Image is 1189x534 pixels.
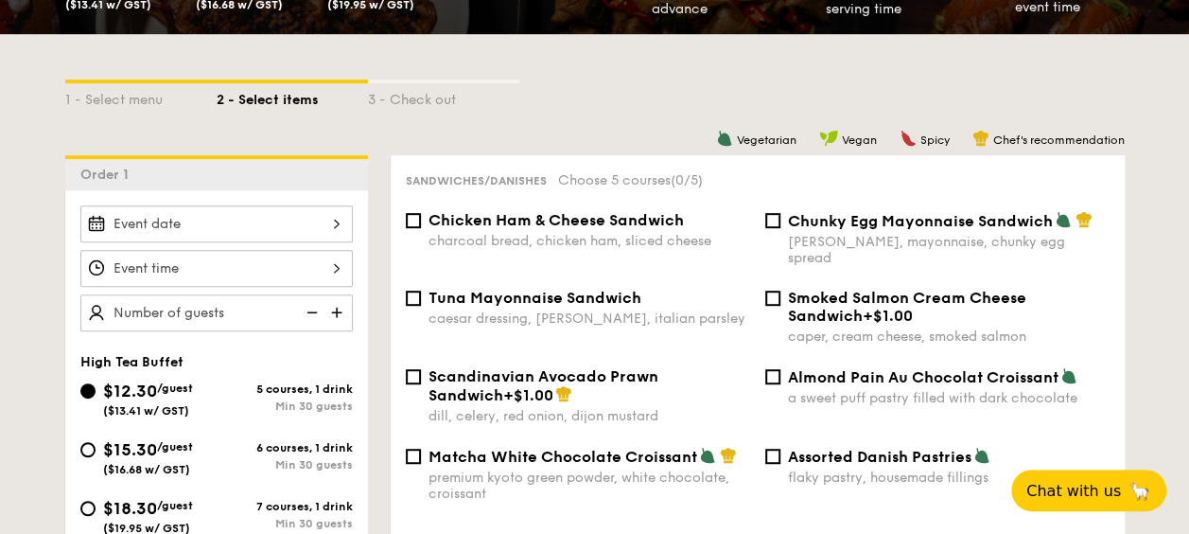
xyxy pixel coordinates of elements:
input: Scandinavian Avocado Prawn Sandwich+$1.00dill, celery, red onion, dijon mustard [406,369,421,384]
div: Min 30 guests [217,517,353,530]
span: /guest [157,440,193,454]
img: icon-chef-hat.a58ddaea.svg [972,130,989,147]
div: 6 courses, 1 drink [217,441,353,454]
span: ($16.68 w/ GST) [103,463,190,476]
span: (0/5) [671,172,703,188]
input: Event time [80,250,353,287]
span: +$1.00 [863,307,913,325]
img: icon-vegetarian.fe4039eb.svg [1060,367,1077,384]
div: [PERSON_NAME], mayonnaise, chunky egg spread [788,234,1110,266]
input: Smoked Salmon Cream Cheese Sandwich+$1.00caper, cream cheese, smoked salmon [765,291,780,306]
span: Tuna Mayonnaise Sandwich [428,289,641,307]
div: caper, cream cheese, smoked salmon [788,329,1110,345]
span: Scandinavian Avocado Prawn Sandwich [428,367,658,404]
span: Chunky Egg Mayonnaise Sandwich [788,212,1053,230]
img: icon-add.58712e84.svg [324,294,353,330]
span: Choose 5 courses [558,172,703,188]
span: Assorted Danish Pastries [788,448,971,466]
span: $15.30 [103,439,157,460]
img: icon-vegan.f8ff3823.svg [819,130,838,147]
div: Min 30 guests [217,458,353,472]
span: /guest [157,499,193,512]
span: Chef's recommendation [993,133,1125,147]
span: Sandwiches/Danishes [406,174,547,187]
img: icon-chef-hat.a58ddaea.svg [1075,211,1093,228]
img: icon-spicy.37a8142b.svg [900,130,917,147]
button: Chat with us🦙 [1011,470,1166,511]
input: Tuna Mayonnaise Sandwichcaesar dressing, [PERSON_NAME], italian parsley [406,291,421,306]
input: $15.30/guest($16.68 w/ GST)6 courses, 1 drinkMin 30 guests [80,442,96,457]
input: Almond Pain Au Chocolat Croissanta sweet puff pastry filled with dark chocolate [765,369,780,384]
div: flaky pastry, housemade fillings [788,470,1110,486]
span: Vegetarian [737,133,796,147]
img: icon-vegetarian.fe4039eb.svg [1055,211,1072,228]
img: icon-chef-hat.a58ddaea.svg [720,447,737,464]
div: 3 - Check out [368,83,519,110]
span: $12.30 [103,381,157,401]
img: icon-vegetarian.fe4039eb.svg [716,130,733,147]
span: Vegan [842,133,877,147]
span: /guest [157,382,193,395]
div: charcoal bread, chicken ham, sliced cheese [428,233,750,249]
div: Min 30 guests [217,400,353,413]
input: $18.30/guest($19.95 w/ GST)7 courses, 1 drinkMin 30 guests [80,501,96,516]
span: ($13.41 w/ GST) [103,404,189,418]
span: 🦙 [1128,480,1151,502]
div: premium kyoto green powder, white chocolate, croissant [428,470,750,502]
input: $12.30/guest($13.41 w/ GST)5 courses, 1 drinkMin 30 guests [80,383,96,399]
span: Matcha White Chocolate Croissant [428,448,697,466]
span: $18.30 [103,498,157,519]
div: 7 courses, 1 drink [217,500,353,513]
input: Chunky Egg Mayonnaise Sandwich[PERSON_NAME], mayonnaise, chunky egg spread [765,213,780,228]
div: caesar dressing, [PERSON_NAME], italian parsley [428,311,750,327]
input: Number of guests [80,294,353,331]
span: +$1.00 [503,386,553,404]
div: 2 - Select items [217,83,368,110]
input: Matcha White Chocolate Croissantpremium kyoto green powder, white chocolate, croissant [406,449,421,464]
span: High Tea Buffet [80,354,184,370]
span: Order 1 [80,167,136,183]
div: dill, celery, red onion, dijon mustard [428,408,750,424]
span: Smoked Salmon Cream Cheese Sandwich [788,289,1026,325]
input: Chicken Ham & Cheese Sandwichcharcoal bread, chicken ham, sliced cheese [406,213,421,228]
div: 1 - Select menu [65,83,217,110]
img: icon-vegetarian.fe4039eb.svg [699,447,716,464]
span: Chat with us [1026,482,1121,500]
span: Almond Pain Au Chocolat Croissant [788,368,1058,386]
img: icon-vegetarian.fe4039eb.svg [973,447,990,464]
span: Spicy [920,133,950,147]
input: Assorted Danish Pastriesflaky pastry, housemade fillings [765,449,780,464]
img: icon-reduce.1d2dbef1.svg [296,294,324,330]
div: a sweet puff pastry filled with dark chocolate [788,390,1110,406]
input: Event date [80,205,353,242]
img: icon-chef-hat.a58ddaea.svg [555,385,572,402]
div: 5 courses, 1 drink [217,383,353,396]
span: Chicken Ham & Cheese Sandwich [428,211,684,229]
